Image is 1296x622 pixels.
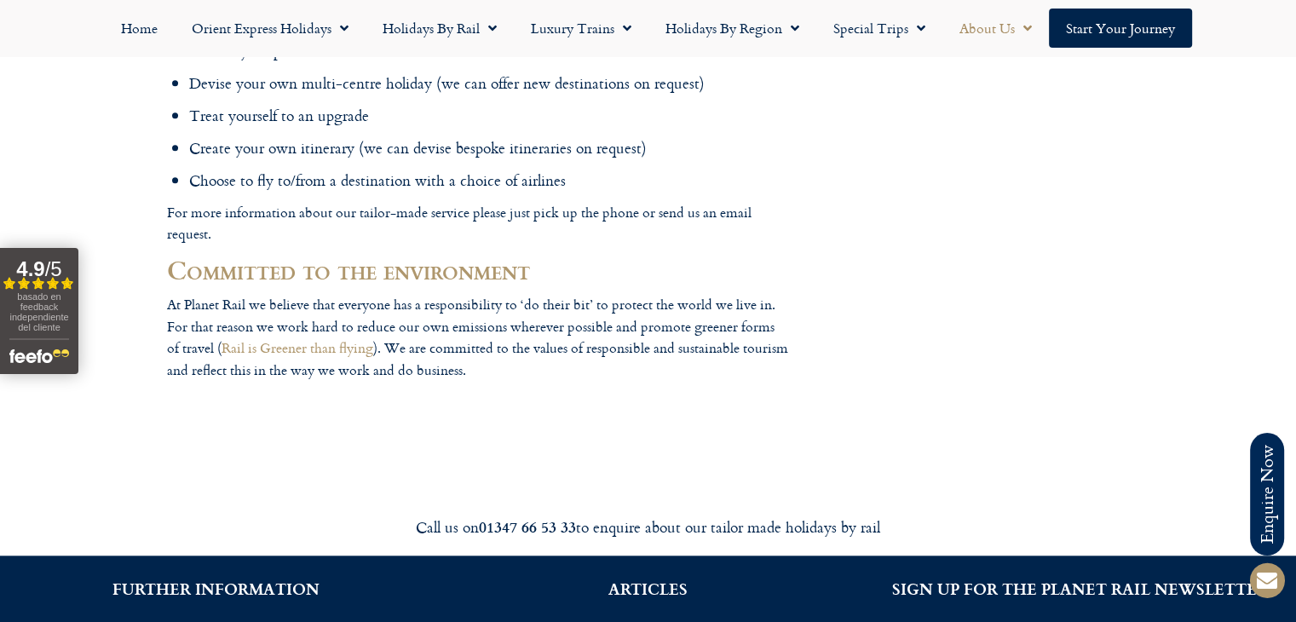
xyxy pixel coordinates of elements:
h2: ARTICLES [458,581,838,596]
h2: SIGN UP FOR THE PLANET RAIL NEWSLETTER [890,581,1270,596]
a: Rail is Greener than flying [222,337,373,358]
a: Holidays by Rail [366,9,514,48]
a: Luxury Trains [514,9,648,48]
h2: FURTHER INFORMATION [26,581,406,596]
li: Choose to fly to/from a destination with a choice of airlines [189,170,789,192]
nav: Menu [9,9,1287,48]
a: Orient Express Holidays [175,9,366,48]
a: About Us [942,9,1049,48]
a: Home [104,9,175,48]
span: Committed to the environment [167,251,530,288]
div: Call us on to enquire about our tailor made holidays by rail [171,517,1126,537]
p: For more information about our tailor-made service please just pick up the phone or send us an em... [167,202,789,245]
strong: 01347 66 53 33 [479,515,576,538]
li: Devise your own multi-centre holiday (we can offer new destinations on request) [189,72,789,95]
a: Start your Journey [1049,9,1192,48]
a: Special Trips [816,9,942,48]
p: At Planet Rail we believe that everyone has a responsibility to ‘do their bit’ to protect the wor... [167,294,789,381]
a: Holidays by Region [648,9,816,48]
li: Treat yourself to an upgrade [189,105,789,127]
li: Create your own itinerary (we can devise bespoke itineraries on request) [189,137,789,159]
